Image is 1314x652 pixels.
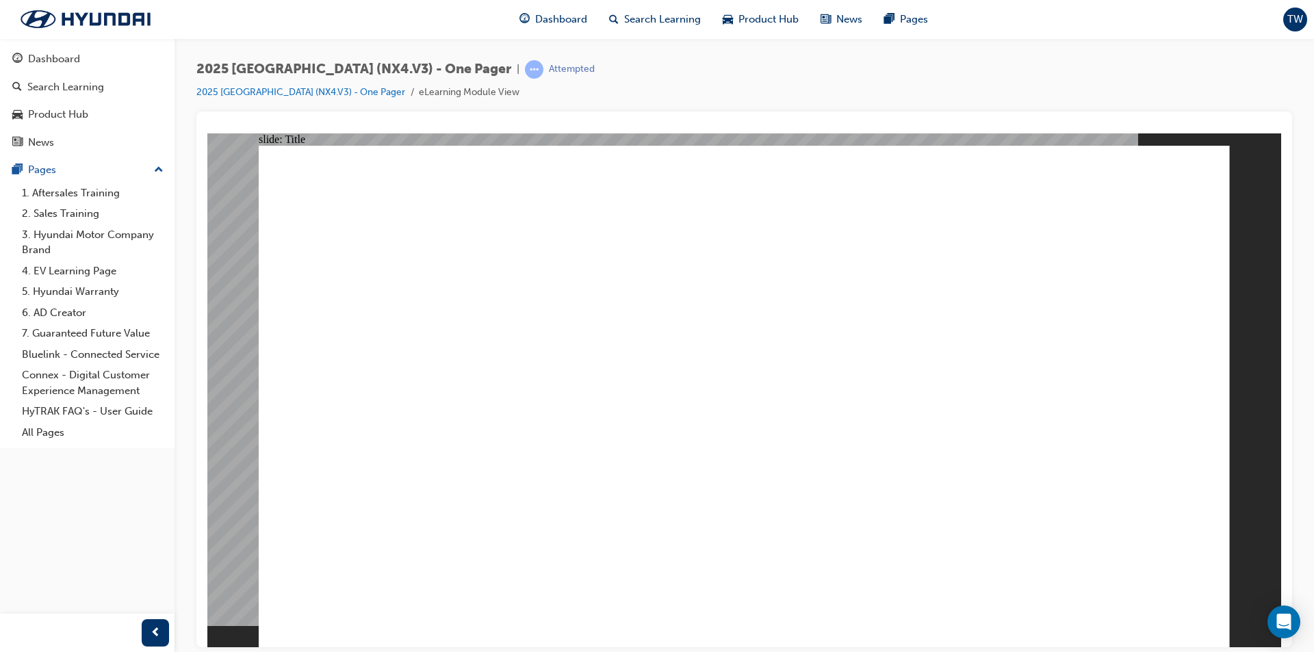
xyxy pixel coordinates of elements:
[624,12,701,27] span: Search Learning
[873,5,939,34] a: pages-iconPages
[12,81,22,94] span: search-icon
[723,11,733,28] span: car-icon
[28,162,56,178] div: Pages
[7,5,164,34] img: Trak
[517,62,519,77] span: |
[5,157,169,183] button: Pages
[12,109,23,121] span: car-icon
[16,183,169,204] a: 1. Aftersales Training
[549,63,595,76] div: Attempted
[16,422,169,443] a: All Pages
[836,12,862,27] span: News
[16,224,169,261] a: 3. Hyundai Motor Company Brand
[28,107,88,122] div: Product Hub
[1267,605,1300,638] div: Open Intercom Messenger
[5,75,169,100] a: Search Learning
[16,261,169,282] a: 4. EV Learning Page
[508,5,598,34] a: guage-iconDashboard
[28,51,80,67] div: Dashboard
[5,130,169,155] a: News
[196,86,405,98] a: 2025 [GEOGRAPHIC_DATA] (NX4.V3) - One Pager
[5,102,169,127] a: Product Hub
[196,62,511,77] span: 2025 [GEOGRAPHIC_DATA] (NX4.V3) - One Pager
[151,625,161,642] span: prev-icon
[609,11,619,28] span: search-icon
[525,60,543,79] span: learningRecordVerb_ATTEMPT-icon
[419,85,519,101] li: eLearning Module View
[712,5,810,34] a: car-iconProduct Hub
[900,12,928,27] span: Pages
[884,11,894,28] span: pages-icon
[27,79,104,95] div: Search Learning
[598,5,712,34] a: search-iconSearch Learning
[1287,12,1303,27] span: TW
[28,135,54,151] div: News
[1283,8,1307,31] button: TW
[5,44,169,157] button: DashboardSearch LearningProduct HubNews
[16,203,169,224] a: 2. Sales Training
[16,344,169,365] a: Bluelink - Connected Service
[535,12,587,27] span: Dashboard
[821,11,831,28] span: news-icon
[738,12,799,27] span: Product Hub
[16,302,169,324] a: 6. AD Creator
[12,53,23,66] span: guage-icon
[16,365,169,401] a: Connex - Digital Customer Experience Management
[5,47,169,72] a: Dashboard
[16,401,169,422] a: HyTRAK FAQ's - User Guide
[519,11,530,28] span: guage-icon
[12,137,23,149] span: news-icon
[16,281,169,302] a: 5. Hyundai Warranty
[12,164,23,177] span: pages-icon
[154,161,164,179] span: up-icon
[16,323,169,344] a: 7. Guaranteed Future Value
[810,5,873,34] a: news-iconNews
